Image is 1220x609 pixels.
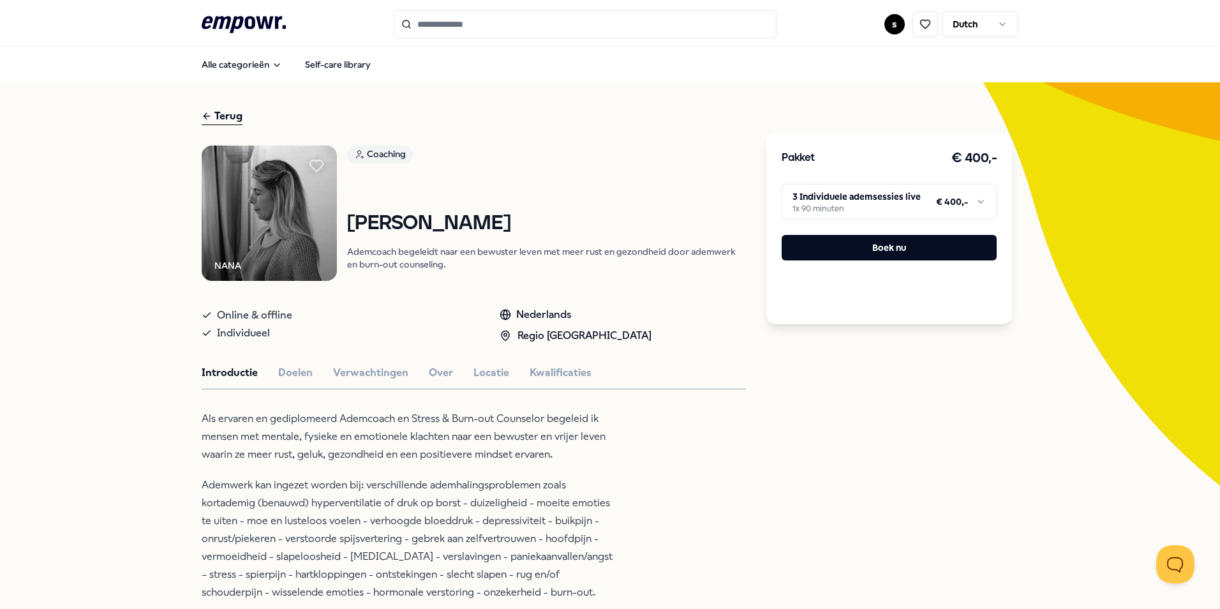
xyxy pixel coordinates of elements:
p: Als ervaren en gediplomeerd Ademcoach en Stress & Burn-out Counselor begeleid ik mensen met menta... [202,410,616,463]
a: Self-care library [295,52,381,77]
button: Boek nu [782,235,997,260]
div: Nederlands [500,306,651,323]
p: Ademwerk kan ingezet worden bij: verschillende ademhalingsproblemen zoals kortademig (benauwd) hy... [202,476,616,601]
input: Search for products, categories or subcategories [394,10,777,38]
span: Online & offline [217,306,292,324]
nav: Main [191,52,381,77]
div: Terug [202,108,242,125]
button: Verwachtingen [333,365,408,381]
div: Regio [GEOGRAPHIC_DATA] [500,327,651,344]
iframe: Help Scout Beacon - Open [1156,545,1194,583]
h1: [PERSON_NAME] [347,213,746,235]
button: Introductie [202,365,258,381]
h3: € 400,- [951,148,997,169]
button: Locatie [473,365,509,381]
button: s [884,14,905,34]
div: Coaching [347,146,413,163]
div: NANA [214,259,241,273]
span: Individueel [217,324,270,342]
p: Ademcoach begeleidt naar een bewuster leven met meer rust en gezondheid door ademwerk en burn-out... [347,245,746,271]
button: Doelen [278,365,313,381]
h3: Pakket [782,150,815,167]
button: Alle categorieën [191,52,292,77]
button: Over [429,365,453,381]
button: Kwalificaties [530,365,591,381]
img: Product Image [202,146,337,281]
a: Coaching [347,146,746,168]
